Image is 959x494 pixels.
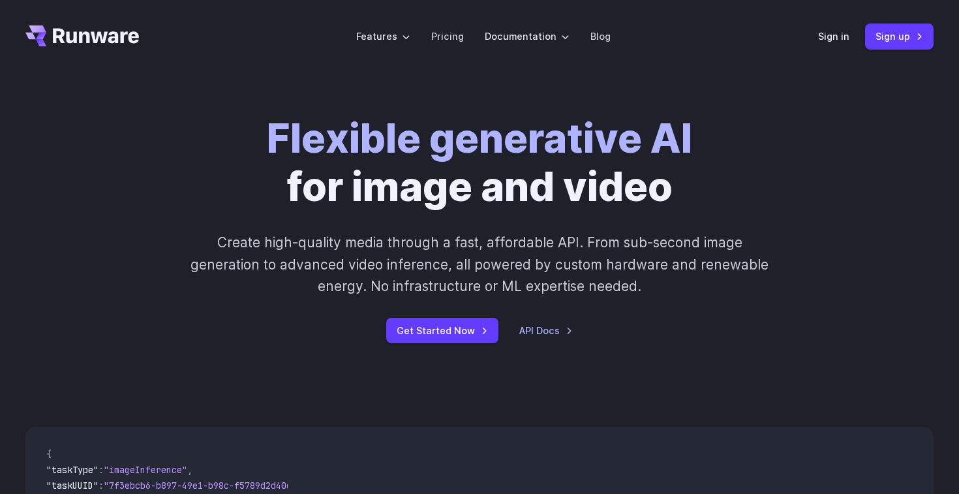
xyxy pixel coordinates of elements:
[104,480,302,491] span: "7f3ebcb6-b897-49e1-b98c-f5789d2d40d7"
[818,29,849,44] a: Sign in
[25,25,139,46] a: Go to /
[104,464,187,476] span: "imageInference"
[46,480,99,491] span: "taskUUID"
[99,464,104,476] span: :
[46,464,99,476] span: "taskType"
[46,448,52,460] span: {
[99,480,104,491] span: :
[519,323,573,338] a: API Docs
[267,115,692,211] h1: for image and video
[865,23,934,49] a: Sign up
[485,29,570,44] label: Documentation
[267,114,692,162] strong: Flexible generative AI
[386,318,498,343] a: Get Started Now
[187,464,192,476] span: ,
[189,232,770,297] p: Create high-quality media through a fast, affordable API. From sub-second image generation to adv...
[431,29,464,44] a: Pricing
[590,29,611,44] a: Blog
[356,29,410,44] label: Features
